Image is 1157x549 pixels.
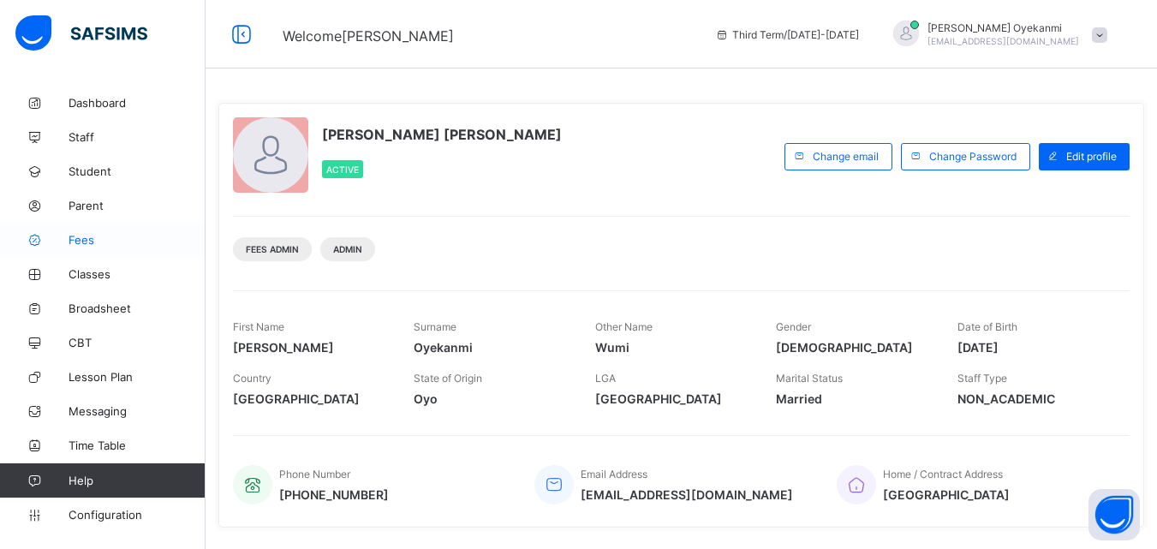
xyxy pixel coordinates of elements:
[595,340,750,355] span: Wumi
[927,36,1079,46] span: [EMAIL_ADDRESS][DOMAIN_NAME]
[69,301,206,315] span: Broadsheet
[595,320,653,333] span: Other Name
[776,340,931,355] span: [DEMOGRAPHIC_DATA]
[69,439,206,452] span: Time Table
[279,487,389,502] span: [PHONE_NUMBER]
[883,487,1010,502] span: [GEOGRAPHIC_DATA]
[69,96,206,110] span: Dashboard
[929,150,1017,163] span: Change Password
[69,336,206,349] span: CBT
[414,391,569,406] span: Oyo
[957,340,1112,355] span: [DATE]
[69,233,206,247] span: Fees
[69,199,206,212] span: Parent
[1088,489,1140,540] button: Open asap
[715,28,859,41] span: session/term information
[233,391,388,406] span: [GEOGRAPHIC_DATA]
[595,372,616,385] span: LGA
[776,391,931,406] span: Married
[233,372,271,385] span: Country
[813,150,879,163] span: Change email
[1066,150,1117,163] span: Edit profile
[69,130,206,144] span: Staff
[69,508,205,522] span: Configuration
[326,164,359,175] span: Active
[957,372,1007,385] span: Staff Type
[883,468,1003,480] span: Home / Contract Address
[927,21,1079,34] span: [PERSON_NAME] Oyekanmi
[233,340,388,355] span: [PERSON_NAME]
[581,487,793,502] span: [EMAIL_ADDRESS][DOMAIN_NAME]
[233,320,284,333] span: First Name
[414,372,482,385] span: State of Origin
[279,468,350,480] span: Phone Number
[69,370,206,384] span: Lesson Plan
[283,27,454,45] span: Welcome [PERSON_NAME]
[246,244,299,254] span: Fees Admin
[957,391,1112,406] span: NON_ACADEMIC
[414,340,569,355] span: Oyekanmi
[69,474,205,487] span: Help
[776,372,843,385] span: Marital Status
[69,267,206,281] span: Classes
[581,468,647,480] span: Email Address
[69,164,206,178] span: Student
[69,404,206,418] span: Messaging
[322,126,562,143] span: [PERSON_NAME] [PERSON_NAME]
[414,320,456,333] span: Surname
[15,15,147,51] img: safsims
[595,391,750,406] span: [GEOGRAPHIC_DATA]
[776,320,811,333] span: Gender
[957,320,1017,333] span: Date of Birth
[876,21,1116,49] div: JanetOyekanmi
[333,244,362,254] span: Admin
